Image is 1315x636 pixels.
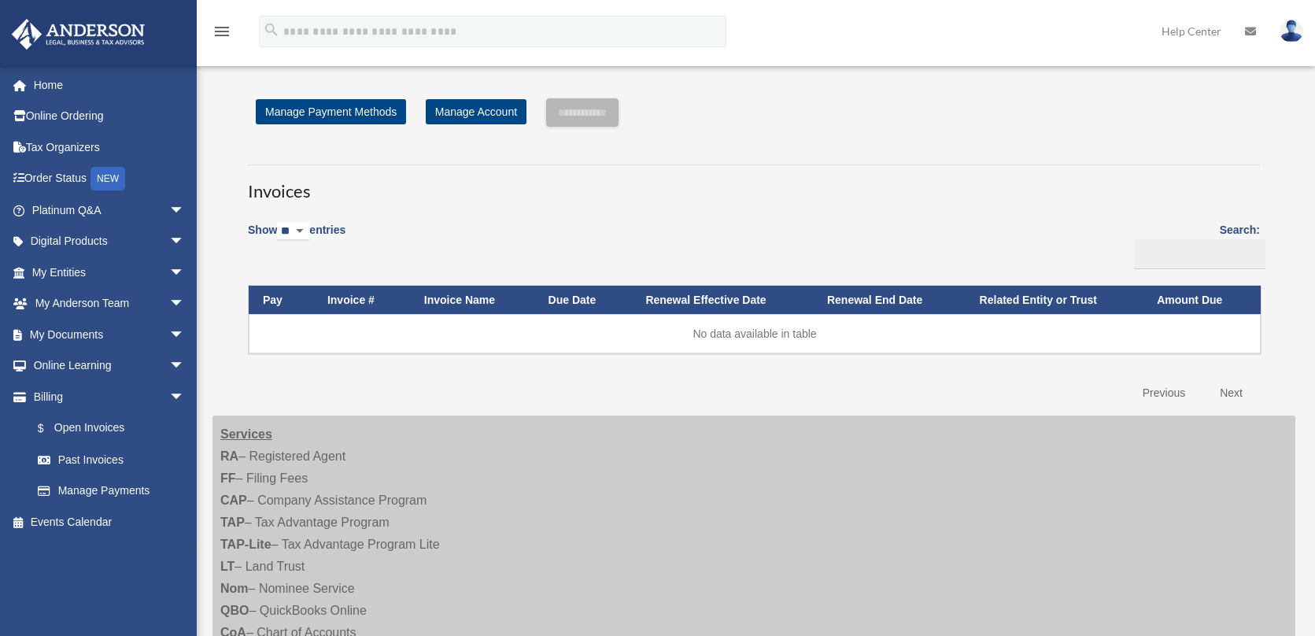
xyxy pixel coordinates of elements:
a: Order StatusNEW [11,163,209,195]
td: No data available in table [249,314,1261,353]
strong: TAP [220,516,245,529]
a: $Open Invoices [22,412,193,445]
a: Manage Payments [22,475,201,507]
a: Manage Account [426,99,526,124]
a: Events Calendar [11,506,209,538]
th: Related Entity or Trust: activate to sort column ascending [966,286,1143,315]
strong: TAP-Lite [220,538,271,551]
a: Digital Productsarrow_drop_down [11,226,209,257]
label: Search: [1128,220,1260,269]
a: Tax Organizers [11,131,209,163]
a: Platinum Q&Aarrow_drop_down [11,194,209,226]
img: Anderson Advisors Platinum Portal [7,19,150,50]
a: menu [212,28,231,41]
th: Renewal Effective Date: activate to sort column ascending [631,286,813,315]
th: Due Date: activate to sort column ascending [534,286,632,315]
span: arrow_drop_down [169,319,201,351]
th: Invoice #: activate to sort column ascending [313,286,410,315]
select: Showentries [277,223,309,241]
span: arrow_drop_down [169,288,201,320]
a: My Anderson Teamarrow_drop_down [11,288,209,320]
th: Invoice Name: activate to sort column ascending [410,286,534,315]
strong: CAP [220,494,247,507]
a: Billingarrow_drop_down [11,381,201,412]
span: arrow_drop_down [169,194,201,227]
h3: Invoices [248,165,1260,204]
a: Home [11,69,209,101]
strong: LT [220,560,235,573]
a: Manage Payment Methods [256,99,406,124]
strong: QBO [220,604,249,617]
th: Pay: activate to sort column descending [249,286,313,315]
span: arrow_drop_down [169,226,201,258]
a: Next [1208,377,1254,409]
a: Online Ordering [11,101,209,132]
span: arrow_drop_down [169,381,201,413]
span: arrow_drop_down [169,257,201,289]
input: Search: [1134,239,1265,269]
div: NEW [90,167,125,190]
i: menu [212,22,231,41]
a: Online Learningarrow_drop_down [11,350,209,382]
strong: RA [220,449,238,463]
img: User Pic [1280,20,1303,43]
strong: Nom [220,582,249,595]
i: search [263,21,280,39]
label: Show entries [248,220,345,257]
th: Renewal End Date: activate to sort column ascending [813,286,966,315]
a: My Documentsarrow_drop_down [11,319,209,350]
a: Past Invoices [22,444,201,475]
span: $ [46,419,54,438]
strong: FF [220,471,236,485]
span: arrow_drop_down [169,350,201,383]
th: Amount Due: activate to sort column ascending [1143,286,1261,315]
a: Previous [1131,377,1197,409]
strong: Services [220,427,272,441]
a: My Entitiesarrow_drop_down [11,257,209,288]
